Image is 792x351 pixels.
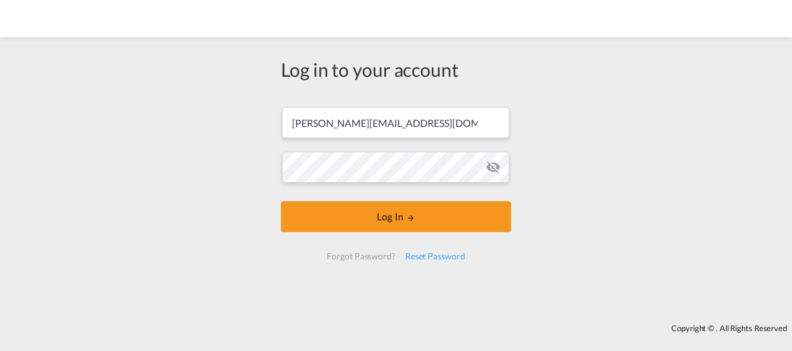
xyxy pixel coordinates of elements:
[486,160,501,175] md-icon: icon-eye-off
[322,245,400,267] div: Forgot Password?
[282,107,509,138] input: Enter email/phone number
[400,245,470,267] div: Reset Password
[281,56,511,82] div: Log in to your account
[281,201,511,232] button: LOGIN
